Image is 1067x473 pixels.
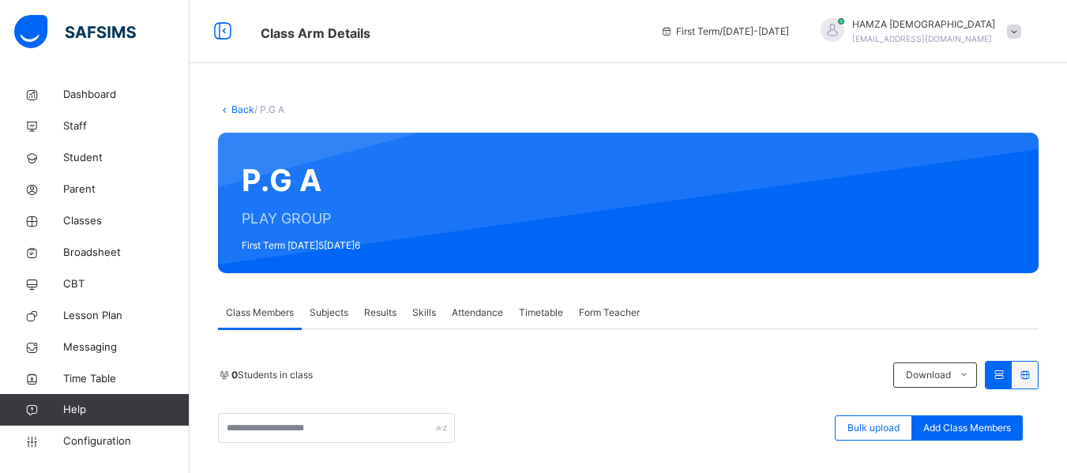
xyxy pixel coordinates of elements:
[852,17,995,32] span: HAMZA [DEMOGRAPHIC_DATA]
[660,24,789,39] span: session/term information
[63,308,190,324] span: Lesson Plan
[847,421,900,435] span: Bulk upload
[852,34,992,43] span: [EMAIL_ADDRESS][DOMAIN_NAME]
[254,103,284,115] span: / P.G A
[63,402,189,418] span: Help
[231,103,254,115] a: Back
[412,306,436,320] span: Skills
[63,371,190,387] span: Time Table
[519,306,563,320] span: Timetable
[63,276,190,292] span: CBT
[63,150,190,166] span: Student
[226,306,294,320] span: Class Members
[231,369,238,381] b: 0
[579,306,640,320] span: Form Teacher
[923,421,1011,435] span: Add Class Members
[63,340,190,355] span: Messaging
[452,306,503,320] span: Attendance
[231,368,313,382] span: Students in class
[63,118,190,134] span: Staff
[63,213,190,229] span: Classes
[63,87,190,103] span: Dashboard
[906,368,951,382] span: Download
[310,306,348,320] span: Subjects
[364,306,396,320] span: Results
[63,434,189,449] span: Configuration
[63,182,190,197] span: Parent
[63,245,190,261] span: Broadsheet
[14,15,136,48] img: safsims
[261,25,370,41] span: Class Arm Details
[805,17,1029,46] div: HAMZAMUHAMMAD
